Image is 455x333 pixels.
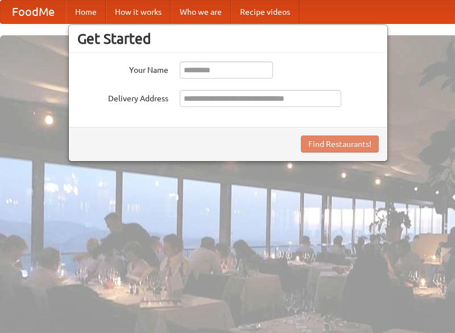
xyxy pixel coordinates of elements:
button: Find Restaurants! [301,135,379,153]
label: Your Name [77,61,168,76]
label: Delivery Address [77,90,168,104]
h3: Get Started [77,30,379,47]
a: FoodMe [1,1,66,23]
a: Who we are [171,1,231,23]
a: Recipe videos [231,1,299,23]
a: Home [66,1,106,23]
a: How it works [106,1,171,23]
